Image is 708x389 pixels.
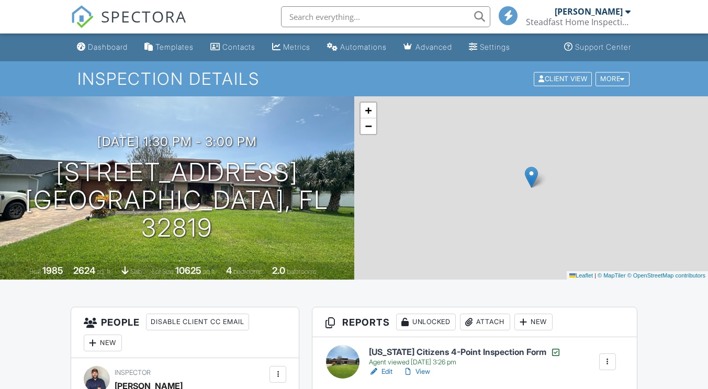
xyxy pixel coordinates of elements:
[361,103,376,118] a: Zoom in
[369,358,561,366] div: Agent viewed [DATE] 3:26 pm
[203,268,216,275] span: sq.ft.
[42,265,63,276] div: 1985
[575,42,631,51] div: Support Center
[534,72,592,86] div: Client View
[415,42,452,51] div: Advanced
[71,5,94,28] img: The Best Home Inspection Software - Spectora
[365,104,372,117] span: +
[97,135,257,149] h3: [DATE] 1:30 pm - 3:00 pm
[525,166,538,188] img: Marker
[71,307,299,358] h3: People
[88,42,128,51] div: Dashboard
[598,272,626,279] a: © MapTiler
[29,268,41,275] span: Built
[272,265,285,276] div: 2.0
[155,42,194,51] div: Templates
[369,347,561,367] a: [US_STATE] Citizens 4-Point Inspection Form Agent viewed [DATE] 3:26 pm
[77,70,631,88] h1: Inspection Details
[287,268,317,275] span: bathrooms
[480,42,510,51] div: Settings
[594,272,596,279] span: |
[514,314,553,330] div: New
[84,335,122,351] div: New
[283,42,310,51] div: Metrics
[115,369,151,376] span: Inspector
[465,38,514,57] a: Settings
[533,74,594,82] a: Client View
[233,268,262,275] span: bedrooms
[569,272,593,279] a: Leaflet
[365,119,372,132] span: −
[323,38,391,57] a: Automations (Basic)
[396,314,456,330] div: Unlocked
[399,38,456,57] a: Advanced
[140,38,198,57] a: Templates
[206,38,260,57] a: Contacts
[312,307,636,337] h3: Reports
[526,17,631,27] div: Steadfast Home Inspections llc
[460,314,510,330] div: Attach
[560,38,635,57] a: Support Center
[627,272,705,279] a: © OpenStreetMap contributors
[222,42,255,51] div: Contacts
[73,38,132,57] a: Dashboard
[281,6,490,27] input: Search everything...
[101,5,187,27] span: SPECTORA
[361,118,376,134] a: Zoom out
[403,366,430,377] a: View
[340,42,387,51] div: Automations
[369,347,561,358] h6: [US_STATE] Citizens 4-Point Inspection Form
[73,265,95,276] div: 2624
[268,38,314,57] a: Metrics
[71,14,187,36] a: SPECTORA
[97,268,111,275] span: sq. ft.
[226,265,232,276] div: 4
[555,6,623,17] div: [PERSON_NAME]
[146,314,249,330] div: Disable Client CC Email
[595,72,630,86] div: More
[130,268,142,275] span: slab
[175,265,201,276] div: 10625
[152,268,174,275] span: Lot Size
[369,366,392,377] a: Edit
[17,159,338,241] h1: [STREET_ADDRESS] [GEOGRAPHIC_DATA], FL 32819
